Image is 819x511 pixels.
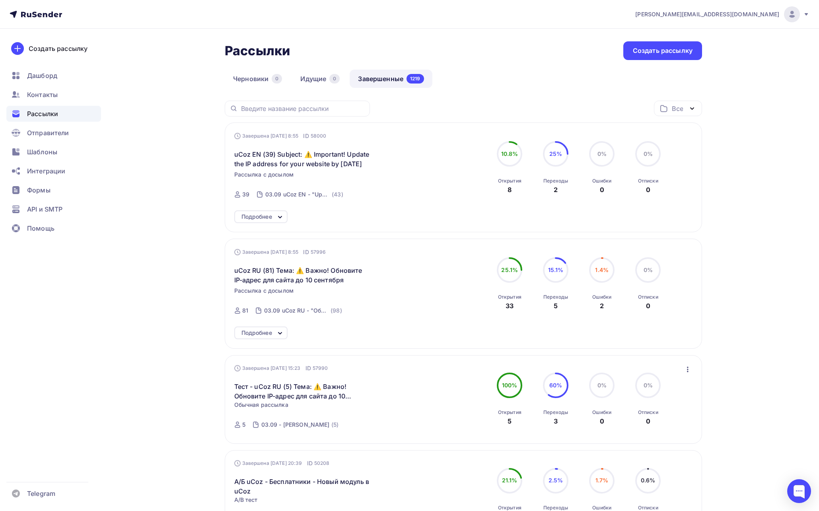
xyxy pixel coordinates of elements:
[595,477,609,484] span: 1.7%
[635,10,779,18] span: [PERSON_NAME][EMAIL_ADDRESS][DOMAIN_NAME]
[242,421,245,429] div: 5
[498,294,521,300] div: Открытия
[27,204,62,214] span: API и SMTP
[292,70,348,88] a: Идущие0
[234,477,371,496] a: А/Б uCoz - Бесплатники - Новый модуль в uCoz
[241,212,272,221] div: Подробнее
[27,166,65,176] span: Интеграции
[6,87,101,103] a: Контакты
[543,178,568,184] div: Переходы
[543,409,568,416] div: Переходы
[27,223,54,233] span: Помощь
[592,294,611,300] div: Ошибки
[311,248,326,256] span: 57996
[646,301,650,311] div: 0
[600,416,604,426] div: 0
[225,70,290,88] a: Черновики0
[261,421,330,429] div: 03.09 - [PERSON_NAME]
[234,496,258,504] span: A/B тест
[644,150,653,157] span: 0%
[261,418,339,431] a: 03.09 - [PERSON_NAME] (5)
[644,382,653,389] span: 0%
[548,266,564,273] span: 15.1%
[592,409,611,416] div: Ошибки
[554,185,558,194] div: 2
[27,90,58,99] span: Контакты
[554,301,558,311] div: 5
[303,132,309,140] span: ID
[234,171,294,179] span: Рассылка с досылом
[27,109,58,119] span: Рассылки
[6,182,101,198] a: Формы
[225,43,290,59] h2: Рассылки
[597,150,607,157] span: 0%
[6,125,101,141] a: Отправители
[498,409,521,416] div: Открытия
[305,364,311,372] span: ID
[549,150,562,157] span: 25%
[502,382,517,389] span: 100%
[501,150,518,157] span: 10.8%
[506,301,514,311] div: 33
[27,71,57,80] span: Дашборд
[242,190,249,198] div: 39
[672,104,683,113] div: Все
[29,44,88,53] div: Создать рассылку
[331,421,338,429] div: (5)
[314,459,330,467] span: 50208
[633,46,693,55] div: Создать рассылку
[313,364,328,372] span: 57990
[332,190,343,198] div: (43)
[638,294,658,300] div: Отписки
[595,266,609,273] span: 1.4%
[501,266,518,273] span: 25.1%
[644,266,653,273] span: 0%
[407,74,424,84] div: 1219
[234,266,371,285] span: uCoz RU (81) Тема: ⚠️ Важно! Обновите IP-адрес для сайта до 10 сентября
[549,477,563,484] span: 2.5%
[6,144,101,160] a: Шаблоны
[234,248,326,256] div: Завершена [DATE] 8:55
[543,294,568,300] div: Переходы
[27,185,51,195] span: Формы
[234,287,294,295] span: Рассылка с досылом
[638,178,658,184] div: Отписки
[303,248,309,256] span: ID
[307,459,313,467] span: ID
[498,505,521,511] div: Открытия
[654,101,702,116] button: Все
[646,416,650,426] div: 0
[600,301,604,311] div: 2
[234,364,328,372] div: Завершена [DATE] 15:23
[635,6,809,22] a: [PERSON_NAME][EMAIL_ADDRESS][DOMAIN_NAME]
[592,178,611,184] div: Ошибки
[6,68,101,84] a: Дашборд
[638,505,658,511] div: Отписки
[350,70,432,88] a: Завершенные1219
[638,409,658,416] div: Отписки
[502,477,517,484] span: 21.1%
[272,74,282,84] div: 0
[508,185,512,194] div: 8
[646,185,650,194] div: 0
[543,505,568,511] div: Переходы
[311,132,327,140] span: 58000
[600,185,604,194] div: 0
[27,147,57,157] span: Шаблоны
[234,401,288,409] span: Обычная рассылка
[241,328,272,338] div: Подробнее
[329,74,340,84] div: 0
[234,459,330,467] div: Завершена [DATE] 20:39
[597,382,607,389] span: 0%
[27,128,69,138] span: Отправители
[265,190,330,198] div: 03.09 uCoz EN - "Update IP-address for website"
[234,382,371,401] a: Тест - uCoz RU (5) Тема: ⚠️ Важно! Обновите IP-адрес для сайта до 10 сентября
[234,150,371,169] span: uCoz EN (39) Subject: ⚠️ Important! Update the IP address for your website by [DATE]
[554,416,558,426] div: 3
[264,307,329,315] div: 03.09 uCoz RU - "Обновите IP-адрес для сайта"
[234,132,327,140] div: Завершена [DATE] 8:55
[592,505,611,511] div: Ошибки
[331,307,342,315] div: (98)
[641,477,656,484] span: 0.6%
[6,106,101,122] a: Рассылки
